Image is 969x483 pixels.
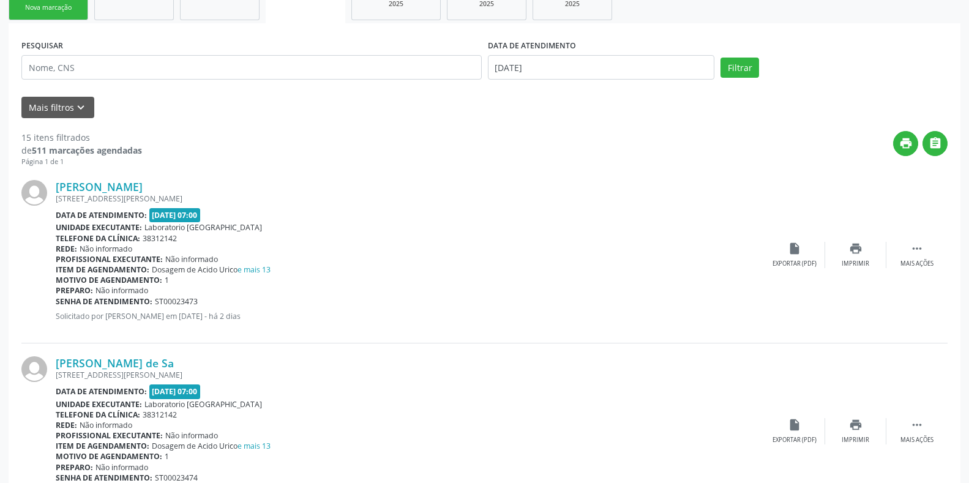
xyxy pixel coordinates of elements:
[842,260,869,268] div: Imprimir
[56,410,140,420] b: Telefone da clínica:
[488,36,576,55] label: DATA DE ATENDIMENTO
[95,462,148,473] span: Não informado
[773,260,817,268] div: Exportar (PDF)
[143,233,177,244] span: 38312142
[149,208,201,222] span: [DATE] 07:00
[21,356,47,382] img: img
[773,436,817,444] div: Exportar (PDF)
[910,418,924,432] i: 
[922,131,948,156] button: 
[788,242,801,255] i: insert_drive_file
[488,55,715,80] input: Selecione um intervalo
[900,260,933,268] div: Mais ações
[56,356,174,370] a: [PERSON_NAME] de Sa
[152,441,271,451] span: Dosagem de Acido Urico
[143,410,177,420] span: 38312142
[56,420,77,430] b: Rede:
[56,473,152,483] b: Senha de atendimento:
[149,384,201,399] span: [DATE] 07:00
[165,275,169,285] span: 1
[56,244,77,254] b: Rede:
[152,264,271,275] span: Dosagem de Acido Urico
[56,386,147,397] b: Data de atendimento:
[56,264,149,275] b: Item de agendamento:
[21,55,482,80] input: Nome, CNS
[32,144,142,156] strong: 511 marcações agendadas
[155,296,198,307] span: ST00023473
[80,244,132,254] span: Não informado
[56,180,143,193] a: [PERSON_NAME]
[21,36,63,55] label: PESQUISAR
[56,193,764,204] div: [STREET_ADDRESS][PERSON_NAME]
[165,430,218,441] span: Não informado
[74,101,88,114] i: keyboard_arrow_down
[56,451,162,462] b: Motivo de agendamento:
[144,399,262,410] span: Laboratorio [GEOGRAPHIC_DATA]
[144,222,262,233] span: Laboratorio [GEOGRAPHIC_DATA]
[56,254,163,264] b: Profissional executante:
[910,242,924,255] i: 
[56,462,93,473] b: Preparo:
[720,58,759,78] button: Filtrar
[155,473,198,483] span: ST00023474
[56,210,147,220] b: Data de atendimento:
[21,144,142,157] div: de
[899,137,913,150] i: print
[165,451,169,462] span: 1
[842,436,869,444] div: Imprimir
[18,3,79,12] div: Nova marcação
[56,370,764,380] div: [STREET_ADDRESS][PERSON_NAME]
[849,418,862,432] i: print
[21,180,47,206] img: img
[849,242,862,255] i: print
[788,418,801,432] i: insert_drive_file
[80,420,132,430] span: Não informado
[95,285,148,296] span: Não informado
[929,137,942,150] i: 
[56,233,140,244] b: Telefone da clínica:
[56,285,93,296] b: Preparo:
[21,131,142,144] div: 15 itens filtrados
[56,441,149,451] b: Item de agendamento:
[238,264,271,275] a: e mais 13
[900,436,933,444] div: Mais ações
[165,254,218,264] span: Não informado
[56,311,764,321] p: Solicitado por [PERSON_NAME] em [DATE] - há 2 dias
[238,441,271,451] a: e mais 13
[56,222,142,233] b: Unidade executante:
[56,399,142,410] b: Unidade executante:
[56,296,152,307] b: Senha de atendimento:
[893,131,918,156] button: print
[21,97,94,118] button: Mais filtroskeyboard_arrow_down
[56,430,163,441] b: Profissional executante:
[21,157,142,167] div: Página 1 de 1
[56,275,162,285] b: Motivo de agendamento:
